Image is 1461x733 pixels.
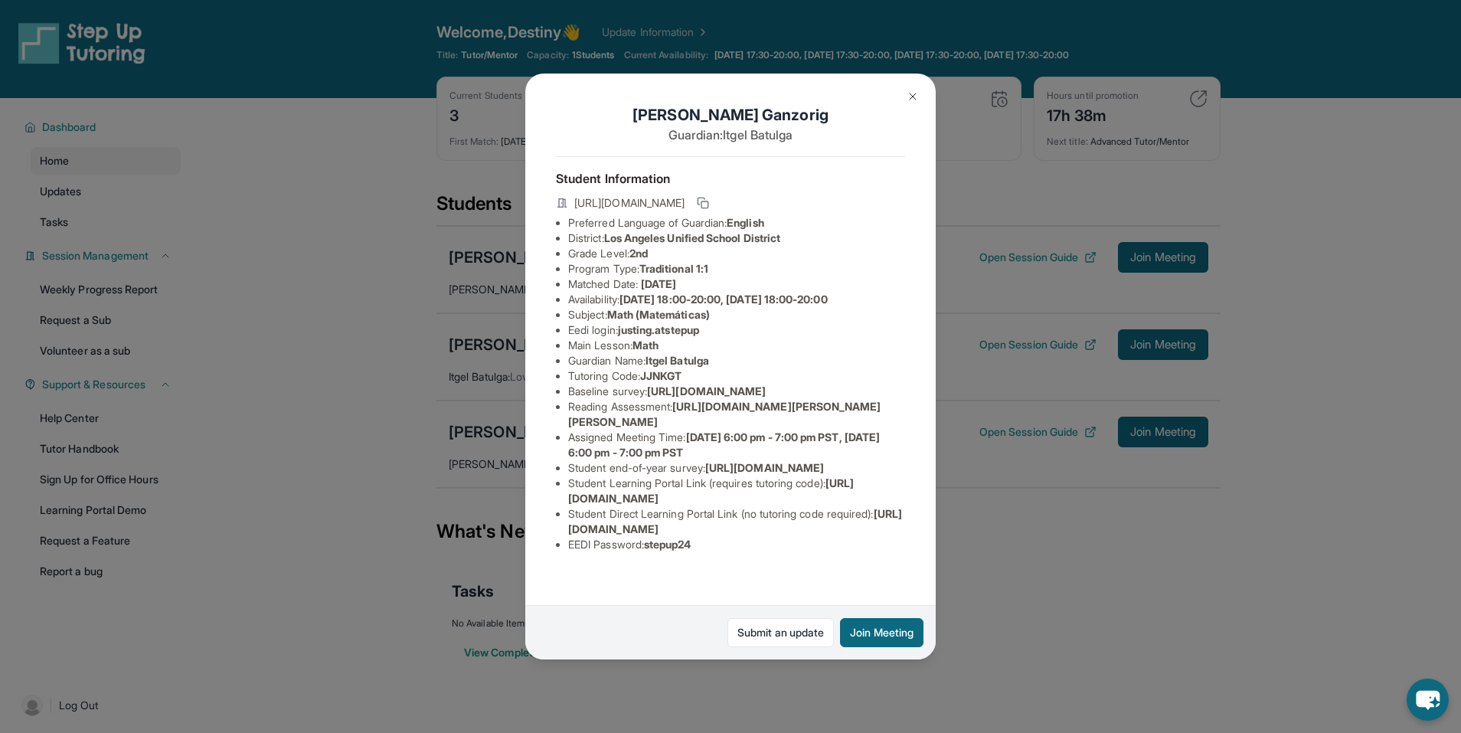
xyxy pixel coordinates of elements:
h4: Student Information [556,169,905,188]
li: District: [568,231,905,246]
li: Grade Level: [568,246,905,261]
span: [DATE] 6:00 pm - 7:00 pm PST, [DATE] 6:00 pm - 7:00 pm PST [568,430,880,459]
span: 2nd [629,247,648,260]
span: English [727,216,764,229]
span: JJNKGT [640,369,681,382]
a: Submit an update [727,618,834,647]
li: Guardian Name : [568,353,905,368]
li: Main Lesson : [568,338,905,353]
span: Los Angeles Unified School District [604,231,780,244]
button: chat-button [1407,679,1449,721]
span: Itgel Batulga [646,354,709,367]
span: [URL][DOMAIN_NAME] [647,384,766,398]
li: Program Type: [568,261,905,277]
li: Matched Date: [568,277,905,292]
li: EEDI Password : [568,537,905,552]
button: Join Meeting [840,618,923,647]
button: Copy link [694,194,712,212]
p: Guardian: Itgel Batulga [556,126,905,144]
span: [URL][DOMAIN_NAME] [574,195,685,211]
span: [URL][DOMAIN_NAME][PERSON_NAME][PERSON_NAME] [568,400,881,428]
li: Student Learning Portal Link (requires tutoring code) : [568,476,905,506]
span: Traditional 1:1 [639,262,708,275]
span: [URL][DOMAIN_NAME] [705,461,824,474]
img: Close Icon [907,90,919,103]
span: Math (Matemáticas) [607,308,710,321]
span: Math [632,339,659,352]
li: Tutoring Code : [568,368,905,384]
li: Student Direct Learning Portal Link (no tutoring code required) : [568,506,905,537]
li: Eedi login : [568,322,905,338]
li: Student end-of-year survey : [568,460,905,476]
span: [DATE] 18:00-20:00, [DATE] 18:00-20:00 [619,293,828,306]
span: stepup24 [644,538,691,551]
li: Reading Assessment : [568,399,905,430]
h1: [PERSON_NAME] Ganzorig [556,104,905,126]
li: Preferred Language of Guardian: [568,215,905,231]
span: justing.atstepup [618,323,699,336]
li: Baseline survey : [568,384,905,399]
span: [DATE] [641,277,676,290]
li: Subject : [568,307,905,322]
li: Availability: [568,292,905,307]
li: Assigned Meeting Time : [568,430,905,460]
